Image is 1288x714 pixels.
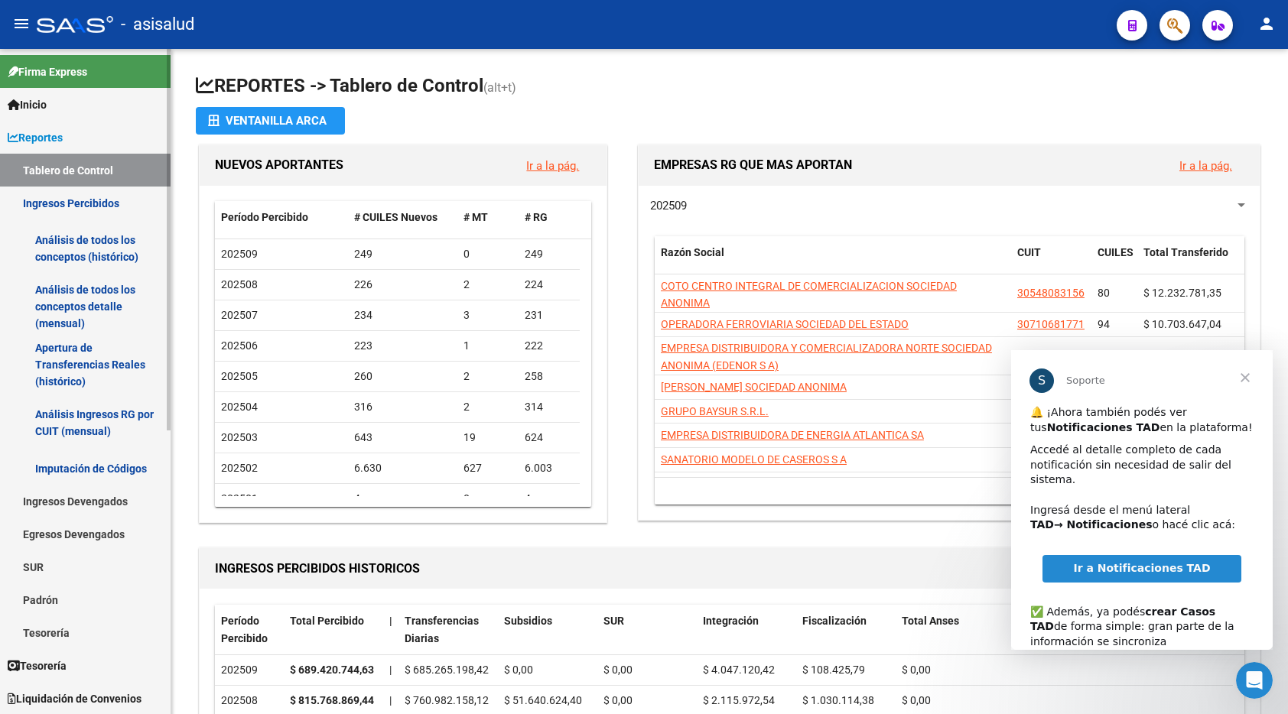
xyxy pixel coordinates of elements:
span: $ 0,00 [504,664,533,676]
div: 249 [525,245,574,263]
span: Total Percibido [290,615,364,627]
span: $ 0,00 [902,694,931,706]
span: 202507 [221,309,258,321]
div: 224 [525,276,574,294]
datatable-header-cell: Total Percibido [284,605,383,655]
span: Razón Social [661,246,724,258]
span: Liquidación de Convenios [8,690,141,707]
span: # CUILES Nuevos [354,211,437,223]
span: 80 [1098,287,1110,299]
span: $ 1.030.114,38 [802,694,874,706]
datatable-header-cell: # CUILES Nuevos [348,201,458,234]
span: 202505 [221,370,258,382]
span: GRUPO BAYSUR S.R.L. [661,405,769,417]
span: Período Percibido [221,615,268,644]
div: 314 [525,398,574,416]
span: 30655116202 [1017,349,1085,362]
mat-icon: menu [12,15,31,33]
div: 202508 [221,692,278,709]
a: Ir a la pág. [526,159,579,173]
span: 202504 [221,401,258,413]
datatable-header-cell: Subsidios [498,605,597,655]
div: 3 [463,307,512,324]
div: 643 [354,429,452,446]
div: ✅ Además, ya podés de forma simple: gran parte de la información se sincroniza automáticamente y ... [19,239,242,344]
div: 223 [354,337,452,355]
datatable-header-cell: # MT [457,201,519,234]
span: Subsidios [504,615,552,627]
span: [PERSON_NAME] SOCIEDAD ANONIMA [661,381,847,393]
div: 627 [463,459,512,477]
span: EMPRESA DISTRIBUIDORA DE ENERGIA ATLANTICA SA [661,429,924,441]
span: Inicio [8,96,47,113]
button: Ir a la pág. [514,151,591,180]
button: Ventanilla ARCA [196,107,345,135]
span: | [389,615,392,627]
div: 222 [525,337,574,355]
div: 231 [525,307,574,324]
span: $ 12.232.781,35 [1143,287,1221,299]
span: Transferencias Diarias [405,615,479,644]
span: EMPRESA DISTRIBUIDORA Y COMERCIALIZADORA NORTE SOCIEDAD ANONIMA (EDENOR S A) [661,342,992,372]
datatable-header-cell: Fiscalización [796,605,896,655]
div: 0 [463,245,512,263]
div: 234 [354,307,452,324]
datatable-header-cell: Período Percibido [215,605,284,655]
span: $ 0,00 [902,664,931,676]
span: $ 51.640.624,40 [504,694,582,706]
span: $ 10.703.647,04 [1143,318,1221,330]
span: CUIT [1017,246,1041,258]
strong: $ 815.768.869,44 [290,694,374,706]
datatable-header-cell: Período Percibido [215,201,348,234]
datatable-header-cell: Integración [697,605,796,655]
datatable-header-cell: | [383,605,398,655]
span: 202502 [221,462,258,474]
datatable-header-cell: SUR [597,605,697,655]
div: 2 [463,276,512,294]
span: 202509 [221,248,258,260]
span: $ 0,00 [603,664,633,676]
div: 2 [463,398,512,416]
span: 202506 [221,339,258,352]
span: # MT [463,211,488,223]
div: 624 [525,429,574,446]
span: $ 0,00 [603,694,633,706]
datatable-header-cell: # RG [519,201,580,234]
span: Período Percibido [221,211,308,223]
datatable-header-cell: CUILES [1091,236,1137,287]
span: 30710681771 [1017,318,1085,330]
span: $ 2.115.972,54 [703,694,775,706]
div: 4 [354,490,452,508]
div: 202509 [221,661,278,679]
iframe: Intercom live chat [1236,662,1273,699]
span: 202508 [221,278,258,290]
div: Ventanilla ARCA [208,107,333,135]
span: # RG [525,211,548,223]
span: SANATORIO MODELO DE CASEROS S A [661,453,847,466]
span: 202503 [221,431,258,443]
datatable-header-cell: Total Anses [896,605,1233,655]
span: 94 [1098,318,1110,330]
datatable-header-cell: Total Transferido [1137,236,1244,287]
span: | [389,664,392,676]
span: 30548083156 [1017,287,1085,299]
div: 6.630 [354,459,452,477]
span: - asisalud [121,8,194,41]
span: OPERADORA FERROVIARIA SOCIEDAD DEL ESTADO [661,318,909,330]
div: 6.003 [525,459,574,477]
span: Firma Express [8,63,87,80]
div: 4 [525,490,574,508]
span: Fiscalización [802,615,867,627]
mat-icon: person [1257,15,1276,33]
span: 202509 [650,199,687,213]
span: NUEVOS APORTANTES [215,157,343,172]
span: Tesorería [8,657,67,674]
div: 19 [463,429,512,446]
span: 33 [1098,349,1110,362]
